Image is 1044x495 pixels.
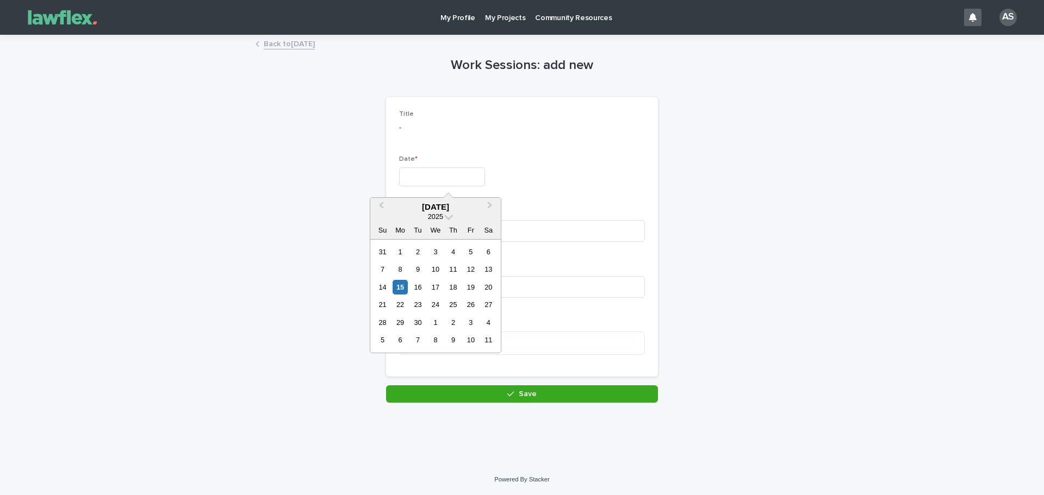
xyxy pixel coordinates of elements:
[463,315,478,330] div: Choose Friday, October 3rd, 2025
[481,223,496,237] div: Sa
[393,223,407,237] div: Mo
[481,280,496,295] div: Choose Saturday, September 20th, 2025
[463,297,478,312] div: Choose Friday, September 26th, 2025
[446,245,461,259] div: Choose Thursday, September 4th, 2025
[411,333,425,347] div: Choose Tuesday, October 7th, 2025
[370,202,501,212] div: [DATE]
[494,476,549,483] a: Powered By Stacker
[22,7,103,28] img: Gnvw4qrBSHOAfo8VMhG6
[375,280,390,295] div: Choose Sunday, September 14th, 2025
[375,223,390,237] div: Su
[411,280,425,295] div: Choose Tuesday, September 16th, 2025
[399,111,414,117] span: Title
[428,280,443,295] div: Choose Wednesday, September 17th, 2025
[519,390,537,398] span: Save
[264,37,315,49] a: Back to[DATE]
[428,315,443,330] div: Choose Wednesday, October 1st, 2025
[481,333,496,347] div: Choose Saturday, October 11th, 2025
[428,333,443,347] div: Choose Wednesday, October 8th, 2025
[386,385,658,403] button: Save
[411,262,425,277] div: Choose Tuesday, September 9th, 2025
[446,280,461,295] div: Choose Thursday, September 18th, 2025
[446,333,461,347] div: Choose Thursday, October 9th, 2025
[375,245,390,259] div: Choose Sunday, August 31st, 2025
[446,223,461,237] div: Th
[481,245,496,259] div: Choose Saturday, September 6th, 2025
[393,280,407,295] div: Choose Monday, September 15th, 2025
[375,315,390,330] div: Choose Sunday, September 28th, 2025
[393,262,407,277] div: Choose Monday, September 8th, 2025
[428,262,443,277] div: Choose Wednesday, September 10th, 2025
[399,122,645,134] p: -
[463,245,478,259] div: Choose Friday, September 5th, 2025
[428,223,443,237] div: We
[411,223,425,237] div: Tu
[446,315,461,330] div: Choose Thursday, October 2nd, 2025
[428,212,443,221] span: 2025
[411,315,425,330] div: Choose Tuesday, September 30th, 2025
[375,333,390,347] div: Choose Sunday, October 5th, 2025
[482,199,500,216] button: Next Month
[411,245,425,259] div: Choose Tuesday, September 2nd, 2025
[481,262,496,277] div: Choose Saturday, September 13th, 2025
[999,9,1017,26] div: AS
[446,297,461,312] div: Choose Thursday, September 25th, 2025
[463,262,478,277] div: Choose Friday, September 12th, 2025
[375,262,390,277] div: Choose Sunday, September 7th, 2025
[374,243,497,349] div: month 2025-09
[446,262,461,277] div: Choose Thursday, September 11th, 2025
[375,297,390,312] div: Choose Sunday, September 21st, 2025
[411,297,425,312] div: Choose Tuesday, September 23rd, 2025
[393,245,407,259] div: Choose Monday, September 1st, 2025
[371,199,389,216] button: Previous Month
[393,297,407,312] div: Choose Monday, September 22nd, 2025
[481,297,496,312] div: Choose Saturday, September 27th, 2025
[386,58,658,73] h1: Work Sessions: add new
[393,333,407,347] div: Choose Monday, October 6th, 2025
[399,156,418,162] span: Date
[428,245,443,259] div: Choose Wednesday, September 3rd, 2025
[481,315,496,330] div: Choose Saturday, October 4th, 2025
[463,333,478,347] div: Choose Friday, October 10th, 2025
[393,315,407,330] div: Choose Monday, September 29th, 2025
[463,280,478,295] div: Choose Friday, September 19th, 2025
[463,223,478,237] div: Fr
[428,297,443,312] div: Choose Wednesday, September 24th, 2025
